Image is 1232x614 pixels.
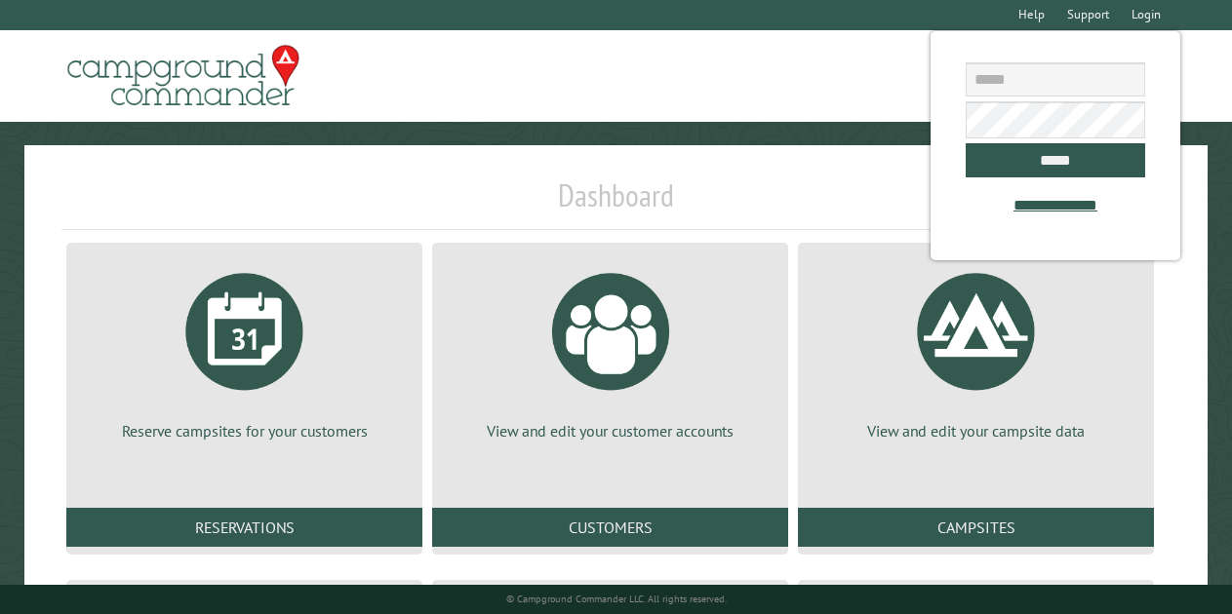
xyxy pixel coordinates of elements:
small: © Campground Commander LLC. All rights reserved. [506,593,727,605]
a: Campsites [798,508,1154,547]
p: View and edit your campsite data [821,420,1131,441]
p: View and edit your customer accounts [456,420,765,441]
a: Reservations [66,508,422,547]
p: Reserve campsites for your customers [90,420,399,441]
h1: Dashboard [61,176,1171,230]
img: Campground Commander [61,38,305,114]
a: View and edit your customer accounts [456,258,765,441]
a: View and edit your campsite data [821,258,1131,441]
a: Customers [432,508,788,547]
a: Reserve campsites for your customers [90,258,399,441]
